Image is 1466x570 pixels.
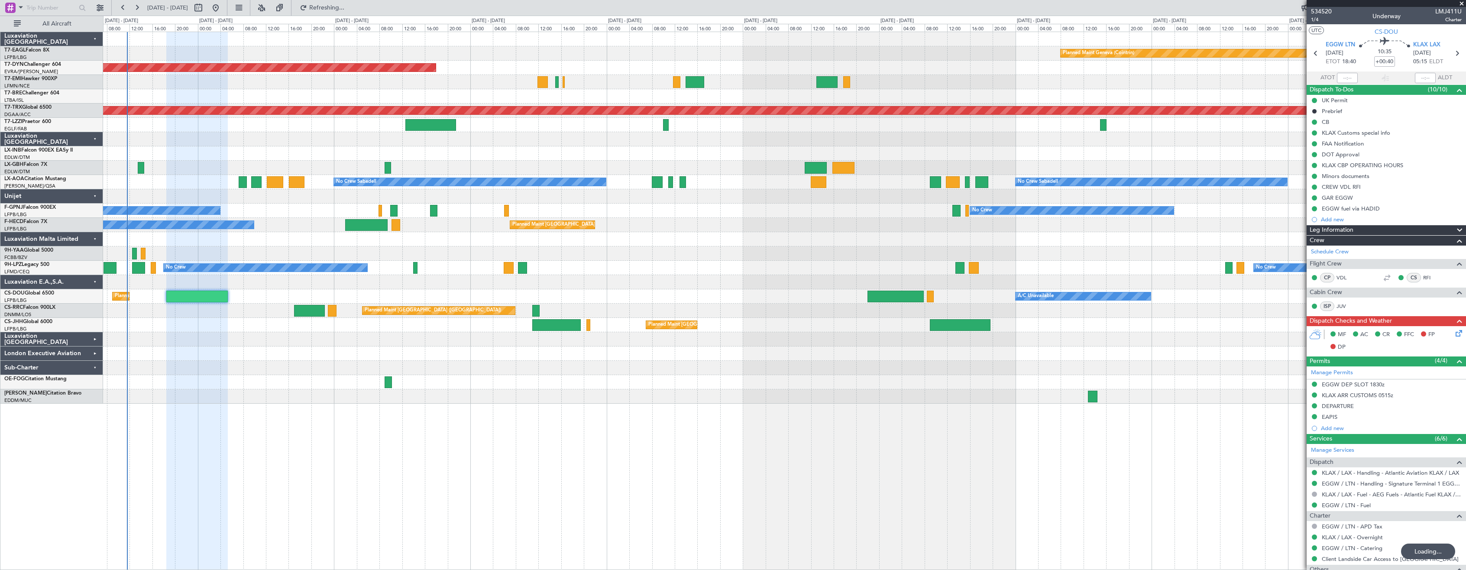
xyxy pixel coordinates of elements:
span: T7-TRX [4,105,22,110]
div: Planned Maint [GEOGRAPHIC_DATA] ([GEOGRAPHIC_DATA]) [115,290,251,303]
a: T7-EAGLFalcon 8X [4,48,49,53]
input: Trip Number [26,1,76,14]
div: 16:00 [1106,24,1129,32]
div: 04:00 [1175,24,1197,32]
span: T7-EMI [4,76,21,81]
div: EGGW DEP SLOT 1830z [1322,381,1385,388]
div: Planned Maint Geneva (Cointrin) [1063,47,1134,60]
div: 12:00 [1220,24,1243,32]
span: F-HECD [4,219,23,224]
span: T7-BRE [4,91,22,96]
a: F-GPNJFalcon 900EX [4,205,56,210]
span: Charter [1310,511,1330,521]
span: Dispatch To-Dos [1310,85,1353,95]
div: EGGW fuel via HADID [1322,205,1380,212]
div: UK Permit [1322,97,1348,104]
div: 16:00 [152,24,175,32]
div: 04:00 [220,24,243,32]
div: GAR EGGW [1322,194,1353,201]
a: LX-AOACitation Mustang [4,176,66,181]
a: T7-DYNChallenger 604 [4,62,61,67]
span: OE-FOG [4,376,25,382]
div: Loading... [1401,544,1455,559]
button: All Aircraft [10,17,94,31]
a: EDLW/DTM [4,168,30,175]
span: Dispatch [1310,457,1333,467]
div: 00:00 [743,24,765,32]
div: No Crew Sabadell [336,175,376,188]
span: 9H-YAA [4,248,24,253]
a: Manage Permits [1311,369,1353,377]
a: LFPB/LBG [4,326,27,332]
a: EVRA/[PERSON_NAME] [4,68,58,75]
div: [DATE] - [DATE] [880,17,914,25]
span: CR [1382,330,1390,339]
a: OE-FOGCitation Mustang [4,376,67,382]
span: ALDT [1438,74,1452,82]
span: FP [1428,330,1435,339]
div: [DATE] - [DATE] [105,17,138,25]
a: T7-EMIHawker 900XP [4,76,57,81]
div: 12:00 [811,24,834,32]
span: CS-JHH [4,319,23,324]
div: Add new [1321,216,1462,223]
span: T7-LZZI [4,119,22,124]
div: DOT Approval [1322,151,1359,158]
span: Leg Information [1310,225,1353,235]
div: CS [1407,273,1421,282]
div: 12:00 [675,24,697,32]
a: LFPB/LBG [4,226,27,232]
div: 04:00 [357,24,379,32]
span: (6/6) [1435,434,1447,443]
div: 04:00 [902,24,924,32]
div: CREW VDL RFI [1322,183,1361,191]
a: [PERSON_NAME]Citation Bravo [4,391,81,396]
div: 00:00 [607,24,629,32]
span: (4/4) [1435,356,1447,365]
a: [PERSON_NAME]/QSA [4,183,55,189]
span: 9H-LPZ [4,262,22,267]
a: CS-JHHGlobal 6000 [4,319,52,324]
div: 16:00 [970,24,993,32]
div: CB [1322,118,1329,126]
div: 04:00 [493,24,515,32]
div: [DATE] - [DATE] [472,17,505,25]
span: LX-INB [4,148,21,153]
span: Refreshing... [309,5,345,11]
div: 00:00 [1152,24,1174,32]
div: 20:00 [584,24,606,32]
a: LFMN/NCE [4,83,30,89]
a: T7-BREChallenger 604 [4,91,59,96]
span: CS-DOU [4,291,25,296]
a: LTBA/ISL [4,97,24,104]
div: [DATE] - [DATE] [1017,17,1050,25]
div: 00:00 [470,24,493,32]
a: LX-GBHFalcon 7X [4,162,47,167]
span: (10/10) [1428,85,1447,94]
div: EAPIS [1322,413,1337,421]
span: LX-GBH [4,162,23,167]
span: F-GPNJ [4,205,23,210]
a: LX-INBFalcon 900EX EASy II [4,148,73,153]
span: 534520 [1311,7,1332,16]
div: Minors documents [1322,172,1369,180]
div: 16:00 [561,24,584,32]
div: 16:00 [834,24,856,32]
div: ISP [1320,301,1334,311]
div: 00:00 [879,24,902,32]
div: Planned Maint [GEOGRAPHIC_DATA] ([GEOGRAPHIC_DATA]) [365,304,501,317]
div: 20:00 [1265,24,1288,32]
div: 08:00 [1197,24,1220,32]
div: 16:00 [425,24,447,32]
div: 12:00 [538,24,561,32]
div: [DATE] - [DATE] [1153,17,1186,25]
span: CS-DOU [1375,27,1398,36]
div: 00:00 [198,24,220,32]
span: [DATE] [1326,49,1343,58]
div: Prebrief [1322,107,1342,115]
div: 12:00 [266,24,288,32]
div: No Crew Sabadell [1018,175,1058,188]
span: LX-AOA [4,176,24,181]
span: AC [1360,330,1368,339]
a: KLAX / LAX - Overnight [1322,534,1383,541]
